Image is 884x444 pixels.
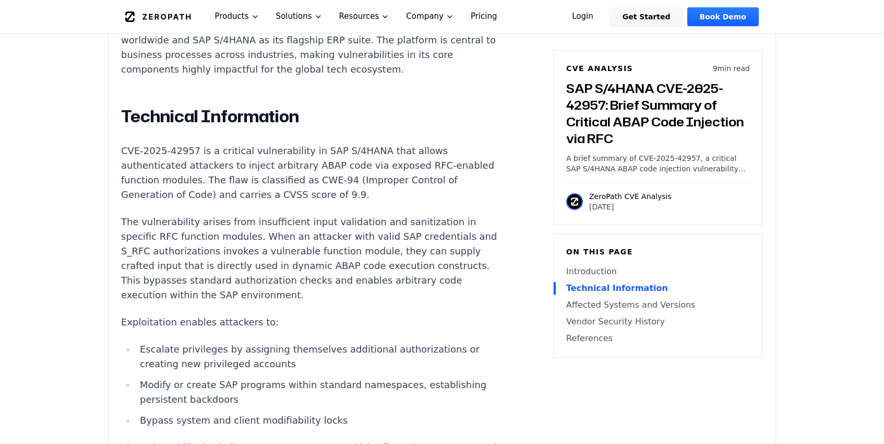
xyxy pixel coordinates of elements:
li: Bypass system and client modifiability locks [136,413,509,428]
p: Exploitation enables attackers to: [121,315,509,330]
h6: On this page [566,247,750,257]
p: The vulnerability arises from insufficient input validation and sanitization in specific RFC func... [121,215,509,302]
p: 9 min read [713,63,750,74]
li: Modify or create SAP programs within standard namespaces, establishing persistent backdoors [136,378,509,407]
p: CVE-2025-42957 is a critical vulnerability in SAP S/4HANA that allows authenticated attackers to ... [121,144,509,202]
h2: Technical Information [121,106,509,127]
a: Book Demo [687,7,759,26]
a: Vendor Security History [566,316,750,328]
a: Affected Systems and Versions [566,299,750,311]
li: Escalate privileges by assigning themselves additional authorizations or creating new privileged ... [136,342,509,371]
a: Introduction [566,265,750,278]
p: ZeroPath CVE Analysis [589,191,672,202]
a: Login [559,7,606,26]
h3: SAP S/4HANA CVE-2025-42957: Brief Summary of Critical ABAP Code Injection via RFC [566,80,750,147]
h6: CVE Analysis [566,63,633,74]
a: Get Started [610,7,683,26]
p: SAP SE is a dominant force in enterprise software, with over 440,000 customers worldwide and SAP ... [121,18,509,77]
p: [DATE] [589,202,672,212]
img: ZeroPath CVE Analysis [566,193,583,210]
a: Technical Information [566,282,750,295]
p: A brief summary of CVE-2025-42957, a critical SAP S/4HANA ABAP code injection vulnerability via R... [566,153,750,174]
a: References [566,332,750,345]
